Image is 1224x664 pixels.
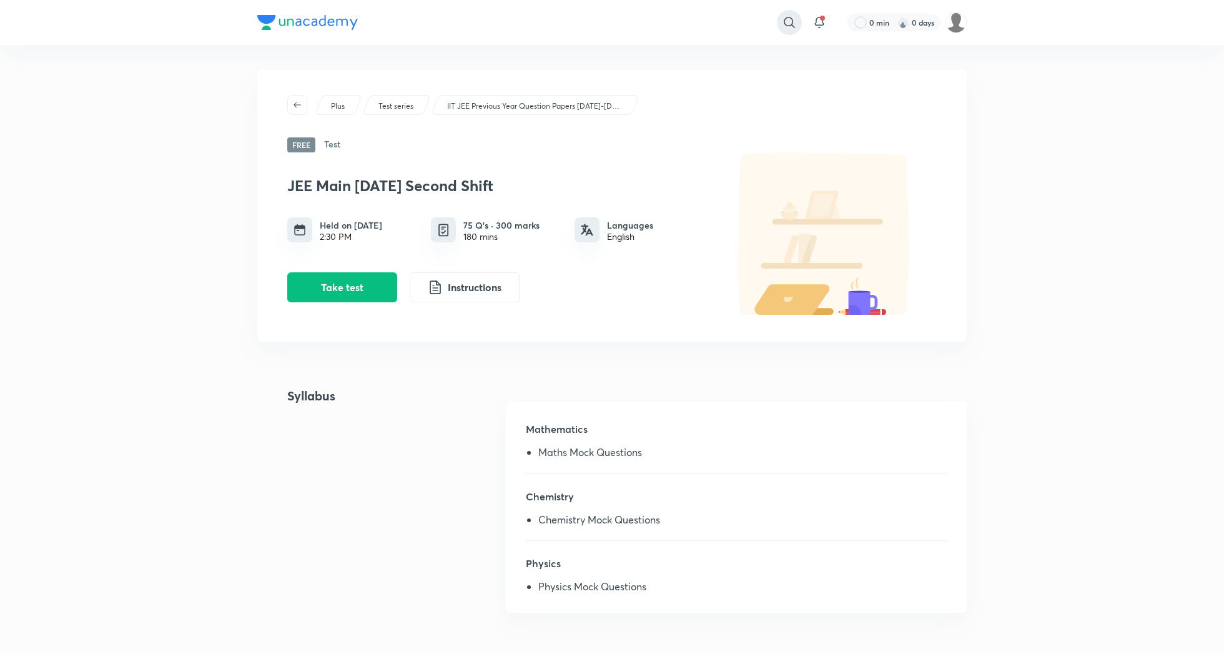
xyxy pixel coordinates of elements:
div: 2:30 PM [320,232,382,242]
li: Chemistry Mock Questions [538,514,947,530]
h5: Mathematics [526,422,947,447]
p: IIT JEE Previous Year Question Papers [DATE]-[DATE] [447,101,622,112]
button: Instructions [410,272,520,302]
h3: JEE Main [DATE] Second Shift [287,177,706,195]
h5: Physics [526,556,947,581]
a: Test series [377,101,416,112]
span: Free [287,137,315,152]
img: instruction [428,280,443,295]
h6: Held on [DATE] [320,219,382,232]
a: Plus [329,101,347,112]
img: Siddharth Mitra [945,12,967,33]
div: English [607,232,653,242]
img: streak [897,16,909,29]
p: Test series [378,101,413,112]
h5: Chemistry [526,489,947,514]
img: timing [294,224,306,236]
p: Plus [331,101,345,112]
div: 180 mins [463,232,540,242]
h6: 75 Q’s · 300 marks [463,219,540,232]
h6: Test [324,137,340,152]
li: Maths Mock Questions [538,447,947,463]
button: Take test [287,272,397,302]
img: default [712,152,937,315]
a: IIT JEE Previous Year Question Papers [DATE]-[DATE] [445,101,624,112]
li: Physics Mock Questions [538,581,947,597]
img: quiz info [436,222,452,238]
img: languages [581,224,593,236]
h4: Syllabus [257,387,335,627]
h6: Languages [607,219,653,232]
img: Company Logo [257,15,358,30]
